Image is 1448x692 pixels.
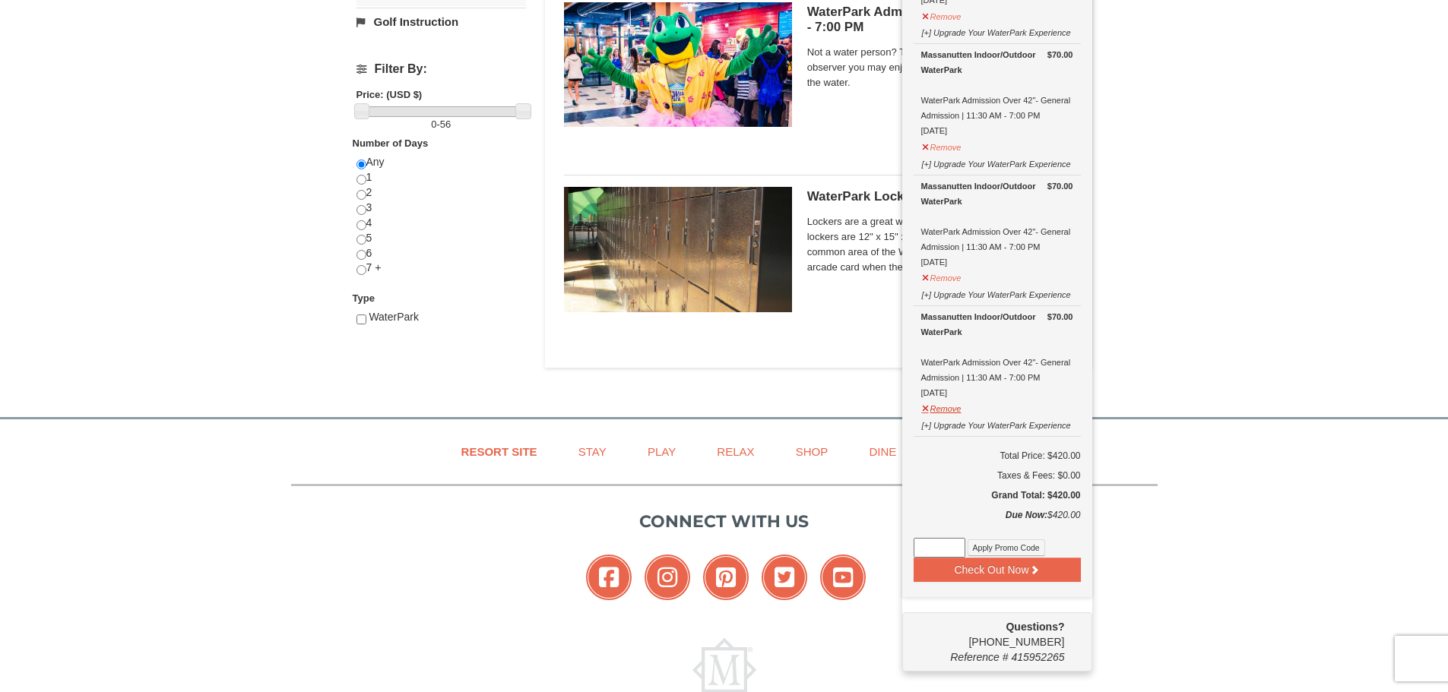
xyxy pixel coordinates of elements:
span: Not a water person? Then this ticket is just for you. As an observer you may enjoy the WaterPark ... [807,45,1073,90]
strong: Due Now: [1006,510,1047,520]
button: [+] Upgrade Your WaterPark Experience [921,153,1072,172]
label: - [356,117,526,132]
img: 6619917-1587-675fdf84.jpg [564,2,792,127]
a: Resort Site [442,434,556,469]
a: Stay [559,434,626,469]
h5: Grand Total: $420.00 [914,488,1081,503]
a: Golf Instruction [356,8,526,36]
a: Shop [777,434,848,469]
strong: Type [353,292,375,304]
a: Relax [698,434,773,469]
div: Massanutten Indoor/Outdoor WaterPark [921,47,1073,77]
button: Remove [921,267,962,286]
h5: WaterPark Locker Rental [807,189,1073,204]
button: [+] Upgrade Your WaterPark Experience [921,414,1072,433]
span: Reference # [950,651,1008,663]
img: 6619917-1005-d92ad057.png [564,187,792,311]
h4: Filter By: [356,62,526,76]
button: Remove [921,397,962,416]
button: Remove [921,5,962,24]
div: WaterPark Admission Over 42"- General Admission | 11:30 AM - 7:00 PM [DATE] [921,47,1073,138]
strong: $70.00 [1047,309,1073,324]
button: Check Out Now [914,558,1081,582]
span: 0 [431,118,436,130]
a: Dine [850,434,915,469]
div: WaterPark Admission Over 42"- General Admission | 11:30 AM - 7:00 PM [DATE] [921,179,1073,270]
button: Remove [921,136,962,155]
h5: WaterPark Admission- Observer | 11:30 AM - 7:00 PM [807,5,1073,35]
div: Taxes & Fees: $0.00 [914,468,1081,483]
button: [+] Upgrade Your WaterPark Experience [921,21,1072,40]
strong: Number of Days [353,137,429,149]
div: Massanutten Indoor/Outdoor WaterPark [921,179,1073,209]
button: Apply Promo Code [968,539,1045,556]
p: Connect with us [291,509,1158,534]
h6: Total Price: $420.00 [914,448,1081,463]
div: Massanutten Indoor/Outdoor WaterPark [921,309,1073,340]
span: 415952265 [1011,651,1064,663]
a: Play [629,434,695,469]
span: Lockers are a great way to keep your valuables safe. The lockers are 12" x 15" x 18" in size and ... [807,214,1073,275]
div: $420.00 [914,507,1081,538]
strong: Price: (USD $) [356,89,423,100]
span: WaterPark [369,311,419,323]
strong: Questions? [1006,621,1064,633]
span: 56 [440,118,451,130]
div: Any 1 2 3 4 5 6 7 + [356,155,526,291]
button: [+] Upgrade Your WaterPark Experience [921,283,1072,302]
div: WaterPark Admission Over 42"- General Admission | 11:30 AM - 7:00 PM [DATE] [921,309,1073,400]
strong: $70.00 [1047,179,1073,194]
strong: $70.00 [1047,47,1073,62]
span: [PHONE_NUMBER] [914,619,1065,648]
